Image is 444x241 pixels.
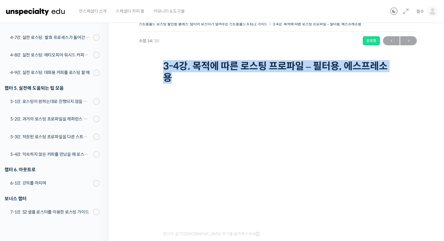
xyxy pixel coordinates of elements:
span: 홈 [19,200,23,205]
span: 설정 [93,200,101,205]
div: 5-3강. 저장된 로스팅 프로파일을 다른 스트롱홀드 로스팅 머신에서 적용할 경우에 보정하는 방법 [10,133,91,140]
div: 4-7강. 실전 로스팅: 발효 프로세스가 들어간 커피를 필터용으로 로스팅 할 때 [10,34,91,41]
a: 3-4강. 목적에 따른 로스팅 프로파일 – 필터용, 에스프레소용 [273,22,361,26]
div: 4-9강. 실전 로스팅: 대회용 커피를 로스팅 할 때 [10,69,91,76]
div: 보너스 챕터 [5,194,100,203]
div: 챕터 6. 아웃트로 [5,165,100,174]
span: → [400,37,417,45]
div: 5-4강. 익숙하지 않은 커피를 만났을 때 로스팅 전략 세우는 방법 [10,151,91,158]
span: / 30 [152,38,159,43]
div: 5-2강. 과거의 로스팅 프로파일을 레퍼런스 삼아 리뷰하는 방법 [10,116,91,122]
div: 7-1강. S2 샘플 로스터를 이용한 로스팅 가이드 [10,209,91,215]
span: 수업 14 [139,39,159,43]
div: 4-8강. 실전 로스팅: 에티오피아 워시드 커피를 에스프레소용으로 로스팅 할 때 [10,52,91,58]
a: 다음→ [400,36,417,45]
a: 설정 [78,191,116,206]
span: 대화 [55,200,63,205]
span: ← [383,37,400,45]
a: 스트롱홀드 로스팅 올인원 클래스: 탑티어 로스터가 알려주는 스트롱홀드 A to Z 가이드 [139,22,267,26]
h1: 3-4강. 목적에 따른 로스팅 프로파일 – 필터용, 에스프레소용 [163,60,393,84]
div: 완료함 [363,36,380,45]
div: 6-1강. 강의를 마치며 [10,180,91,186]
a: ←이전 [383,36,400,45]
span: 영상이 끊기[DEMOGRAPHIC_DATA] 여기를 클릭해주세요 [163,232,259,236]
a: 홈 [2,191,40,206]
div: 5-1강. 로스팅이 원하는대로 진행되지 않을 때, 일관성이 떨어질 때 [10,98,91,105]
span: 철수 [416,9,424,14]
div: 챕터 5. 실전에 도움되는 팁 모음 [5,84,100,92]
a: 대화 [40,191,78,206]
